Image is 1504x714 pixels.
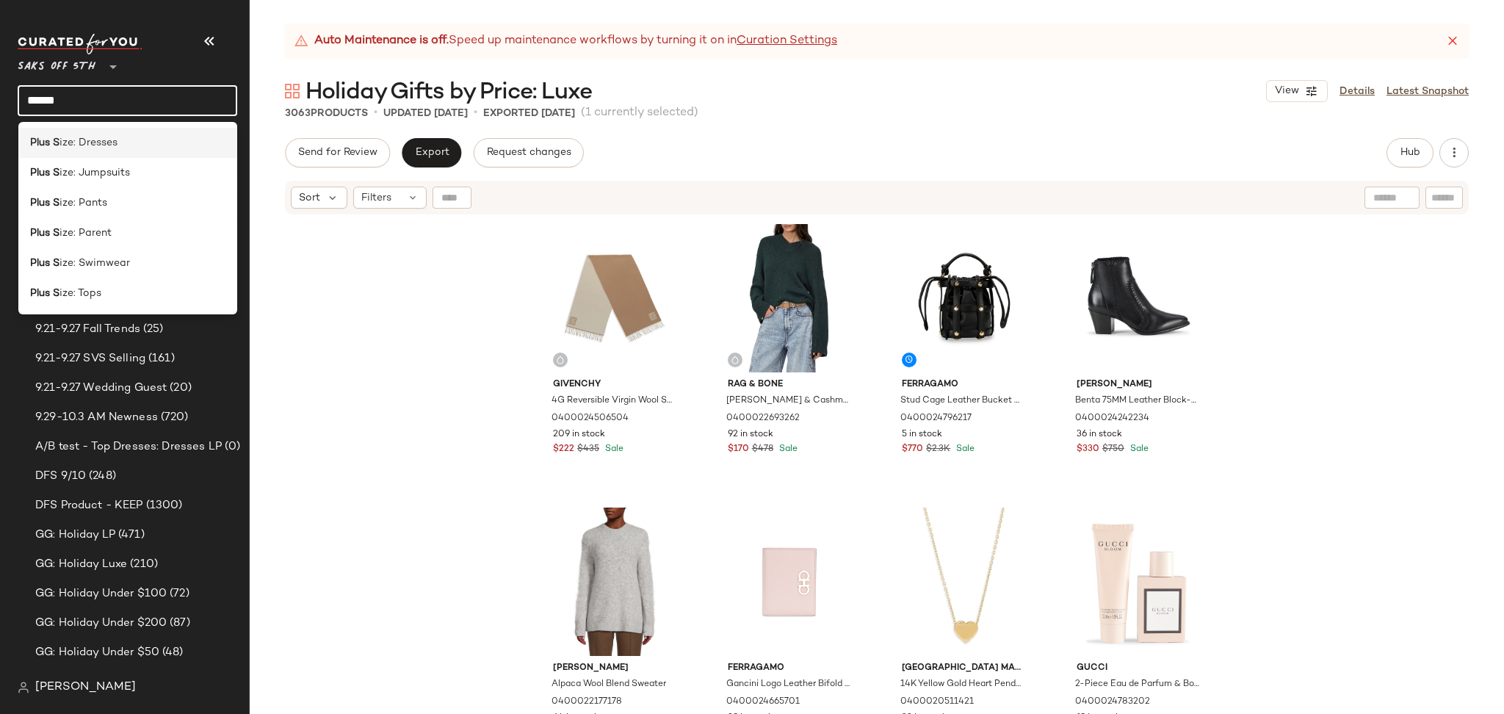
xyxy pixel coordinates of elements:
[902,662,1026,675] span: [GEOGRAPHIC_DATA] Made in [GEOGRAPHIC_DATA]
[30,226,59,241] b: Plus S
[59,195,107,211] span: ize: Pants
[486,147,571,159] span: Request changes
[776,444,798,454] span: Sale
[728,428,773,441] span: 92 in stock
[1065,224,1212,372] img: 0400024242234_BLACK
[1075,412,1149,425] span: 0400024242234
[726,412,800,425] span: 0400022693262
[1075,394,1199,408] span: Benta 75MM Leather Block-Heel Ankle Boots
[35,497,143,514] span: DFS Product - KEEP
[30,135,59,151] b: Plus S
[35,679,136,696] span: [PERSON_NAME]
[414,147,449,159] span: Export
[86,468,116,485] span: (248)
[552,394,676,408] span: 4G Reversible Virgin Wool Scarf
[35,468,86,485] span: DFS 9/10
[35,615,167,632] span: GG: Holiday Under $200
[127,556,158,573] span: (210)
[167,585,189,602] span: (72)
[553,428,605,441] span: 209 in stock
[716,508,864,656] img: 0400024665701_PINK
[581,104,698,122] span: (1 currently selected)
[59,226,112,241] span: ize: Parent
[726,394,850,408] span: [PERSON_NAME] & Cashmere Sweater
[1075,696,1150,709] span: 0400024783202
[900,696,974,709] span: 0400020511421
[294,32,837,50] div: Speed up maintenance workflows by turning it on in
[222,439,240,455] span: (0)
[35,585,167,602] span: GG: Holiday Under $100
[1077,428,1122,441] span: 36 in stock
[890,508,1038,656] img: 0400020511421
[35,439,222,455] span: A/B test - Top Dresses: Dresses LP
[285,106,368,121] div: Products
[159,644,184,661] span: (48)
[305,78,592,107] span: Holiday Gifts by Price: Luxe
[716,224,864,372] img: 0400022693262_DARKGREEN
[361,190,391,206] span: Filters
[35,409,158,426] span: 9.29-10.3 AM Newness
[35,556,127,573] span: GG: Holiday Luxe
[167,615,190,632] span: (87)
[926,443,950,456] span: $2.3K
[902,443,923,456] span: $770
[553,662,677,675] span: [PERSON_NAME]
[900,412,972,425] span: 0400024796217
[541,224,689,372] img: 0400024506504_BEIGE
[1400,147,1420,159] span: Hub
[900,678,1024,691] span: 14K Yellow Gold Heart Pendant Necklace
[474,138,584,167] button: Request changes
[158,409,189,426] span: (720)
[59,256,130,271] span: ize: Swimwear
[30,256,59,271] b: Plus S
[726,678,850,691] span: Gancini Logo Leather Bifold Wallet
[30,195,59,211] b: Plus S
[35,380,167,397] span: 9.21-9.27 Wedding Guest
[1065,508,1212,656] img: 0400024783202
[552,412,629,425] span: 0400024506504
[728,443,749,456] span: $170
[35,644,159,661] span: GG: Holiday Under $50
[737,32,837,50] a: Curation Settings
[1077,443,1099,456] span: $330
[890,224,1038,372] img: 0400024796217_BLACK
[285,138,390,167] button: Send for Review
[140,321,164,338] span: (25)
[1274,85,1299,97] span: View
[1077,378,1201,392] span: [PERSON_NAME]
[402,138,461,167] button: Export
[556,356,565,364] img: svg%3e
[30,165,59,181] b: Plus S
[35,350,145,367] span: 9.21-9.27 SVS Selling
[483,106,575,121] p: Exported [DATE]
[552,678,666,691] span: Alpaca Wool Blend Sweater
[1102,443,1124,456] span: $750
[1339,84,1375,99] a: Details
[1386,138,1433,167] button: Hub
[474,104,477,122] span: •
[30,286,59,301] b: Plus S
[577,443,599,456] span: $435
[383,106,468,121] p: updated [DATE]
[35,527,115,544] span: GG: Holiday LP
[297,147,377,159] span: Send for Review
[1077,662,1201,675] span: Gucci
[143,497,183,514] span: (1300)
[1266,80,1328,102] button: View
[541,508,689,656] img: 0400022177178
[900,394,1024,408] span: Stud Cage Leather Bucket Bag
[167,380,192,397] span: (20)
[602,444,623,454] span: Sale
[902,428,942,441] span: 5 in stock
[35,321,140,338] span: 9.21-9.27 Fall Trends
[752,443,773,456] span: $478
[59,165,130,181] span: ize: Jumpsuits
[1127,444,1149,454] span: Sale
[374,104,377,122] span: •
[18,34,142,54] img: cfy_white_logo.C9jOOHJF.svg
[59,135,117,151] span: ize: Dresses
[726,696,800,709] span: 0400024665701
[314,32,449,50] strong: Auto Maintenance is off.
[1386,84,1469,99] a: Latest Snapshot
[728,378,852,392] span: rag & bone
